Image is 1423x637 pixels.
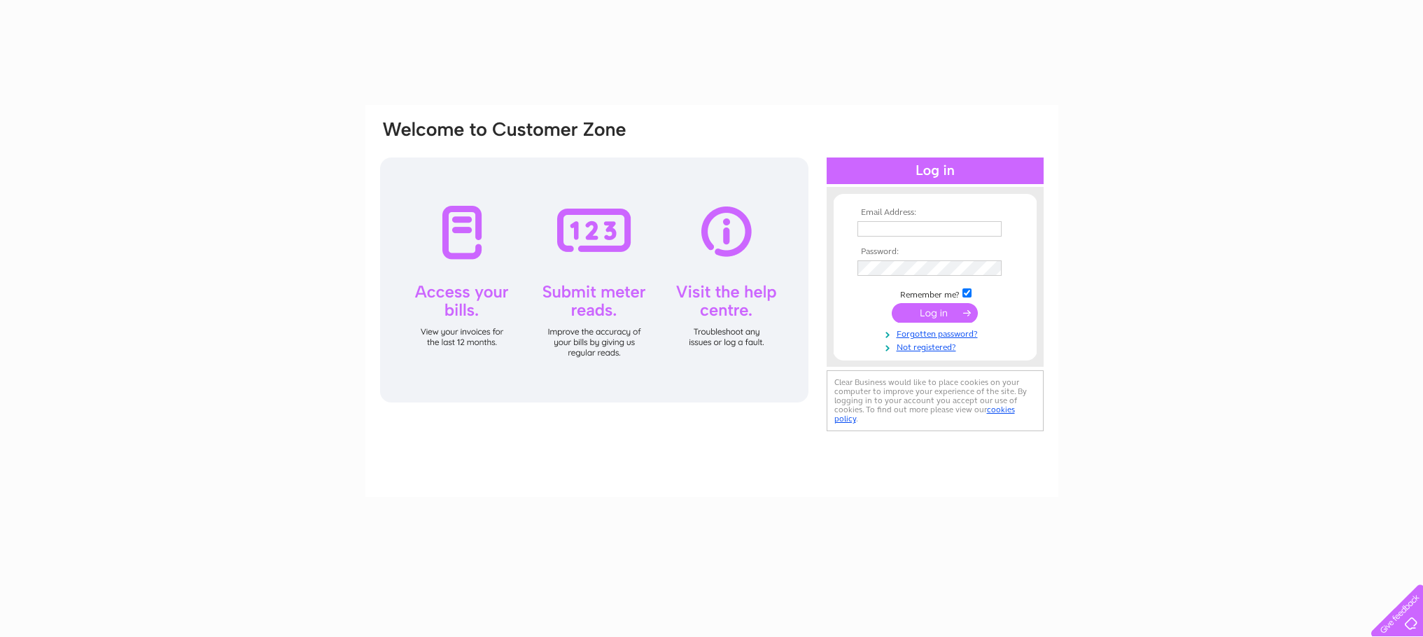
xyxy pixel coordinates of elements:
a: Not registered? [857,339,1016,353]
th: Password: [854,247,1016,257]
a: Forgotten password? [857,326,1016,339]
a: cookies policy [834,405,1015,423]
th: Email Address: [854,208,1016,218]
div: Clear Business would like to place cookies on your computer to improve your experience of the sit... [827,370,1044,431]
input: Submit [892,303,978,323]
td: Remember me? [854,286,1016,300]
